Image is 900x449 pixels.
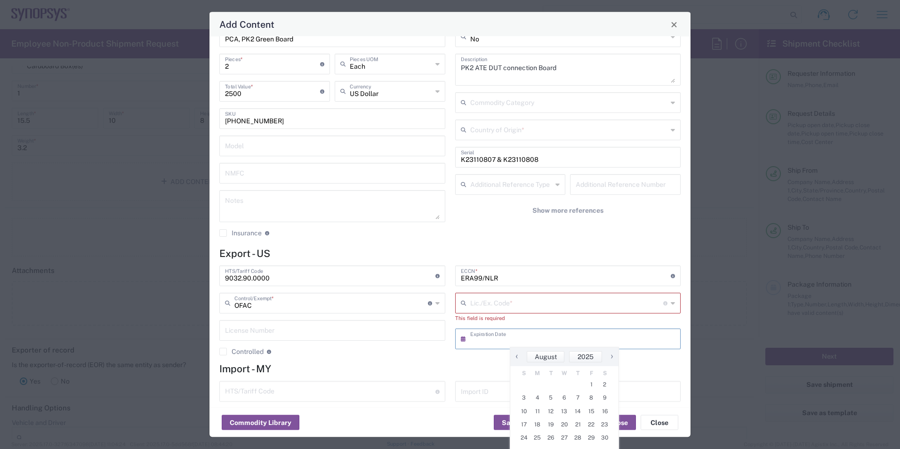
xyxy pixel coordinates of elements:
[532,206,603,215] span: Show more references
[535,353,557,361] span: August
[531,418,545,431] span: 18
[544,431,558,444] span: 26
[494,415,573,430] button: Save & Add Another
[517,418,531,431] span: 17
[455,314,681,322] div: This field is required
[558,418,571,431] span: 20
[598,369,611,378] th: weekday
[219,348,264,356] label: Controlled
[219,363,681,375] h4: Import - MY
[605,351,619,362] span: ›
[598,418,611,431] span: 23
[531,431,545,444] span: 25
[558,369,571,378] th: weekday
[641,415,678,430] button: Close
[558,405,571,418] span: 13
[569,351,602,362] button: 2025
[222,415,299,430] button: Commodity Library
[598,405,611,418] span: 16
[219,230,262,237] label: Insurance
[598,431,611,444] span: 30
[544,405,558,418] span: 12
[531,405,545,418] span: 11
[571,405,585,418] span: 14
[585,378,598,391] span: 1
[558,431,571,444] span: 27
[510,351,619,362] bs-datepicker-navigation-view: ​ ​ ​
[219,248,681,259] h4: Export - US
[517,431,531,444] span: 24
[571,431,585,444] span: 28
[544,418,558,431] span: 19
[598,391,611,404] span: 9
[510,351,524,362] button: ‹
[598,378,611,391] span: 2
[585,369,598,378] th: weekday
[585,418,598,431] span: 22
[517,369,531,378] th: weekday
[585,431,598,444] span: 29
[527,351,564,362] button: August
[667,18,681,31] button: Close
[604,351,619,362] button: ›
[544,391,558,404] span: 5
[531,391,545,404] span: 4
[571,369,585,378] th: weekday
[558,391,571,404] span: 6
[585,405,598,418] span: 15
[544,369,558,378] th: weekday
[517,391,531,404] span: 3
[578,353,594,361] span: 2025
[531,369,545,378] th: weekday
[219,17,274,31] h4: Add Content
[571,418,585,431] span: 21
[571,391,585,404] span: 7
[585,391,598,404] span: 8
[517,405,531,418] span: 10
